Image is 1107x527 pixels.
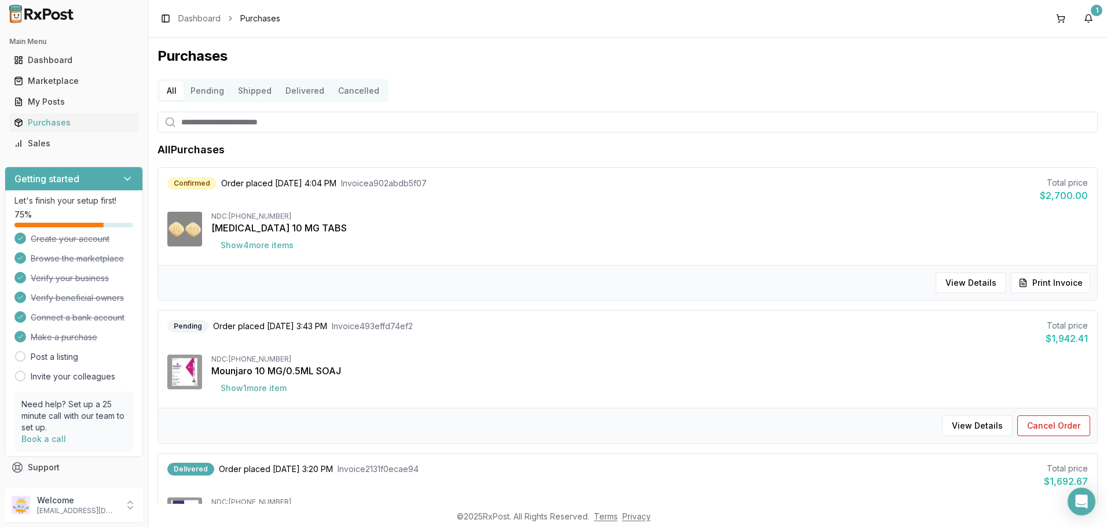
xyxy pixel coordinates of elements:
[331,82,386,100] button: Cancelled
[14,195,133,207] p: Let's finish your setup first!
[31,351,78,363] a: Post a listing
[231,82,278,100] button: Shipped
[31,253,124,264] span: Browse the marketplace
[1044,463,1088,474] div: Total price
[167,320,208,333] div: Pending
[160,82,184,100] button: All
[211,355,1088,364] div: NDC: [PHONE_NUMBER]
[167,463,214,476] div: Delivered
[184,82,231,100] button: Pending
[240,13,280,24] span: Purchases
[338,463,419,475] span: Invoice 2131f0ecae94
[167,212,202,246] img: Farxiga 10 MG TABS
[211,212,1088,221] div: NDC: [PHONE_NUMBER]
[9,112,138,133] a: Purchases
[1011,272,1090,293] button: Print Invoice
[5,93,143,111] button: My Posts
[14,138,134,149] div: Sales
[157,47,1098,65] h1: Purchases
[31,272,109,284] span: Verify your business
[12,496,30,514] img: User avatar
[14,96,134,108] div: My Posts
[936,272,1006,293] button: View Details
[211,364,1088,378] div: Mounjaro 10 MG/0.5ML SOAJ
[1046,331,1088,345] div: $1,942.41
[9,50,138,71] a: Dashboard
[31,233,109,245] span: Create your account
[167,355,202,389] img: Mounjaro 10 MG/0.5ML SOAJ
[5,72,143,90] button: Marketplace
[622,511,651,521] a: Privacy
[167,177,217,190] div: Confirmed
[1079,9,1098,28] button: 1
[14,54,134,66] div: Dashboard
[5,113,143,132] button: Purchases
[21,399,126,433] p: Need help? Set up a 25 minute call with our team to set up.
[14,117,134,128] div: Purchases
[1044,474,1088,488] div: $1,692.67
[1046,320,1088,331] div: Total price
[594,511,618,521] a: Terms
[31,292,124,304] span: Verify beneficial owners
[211,497,1088,507] div: NDC: [PHONE_NUMBER]
[341,178,427,189] span: Invoice a902abdb5f07
[21,434,66,444] a: Book a call
[31,331,97,343] span: Make a purchase
[1040,177,1088,189] div: Total price
[5,51,143,69] button: Dashboard
[14,172,79,186] h3: Getting started
[157,142,225,158] h1: All Purchases
[5,478,143,499] button: Feedback
[178,13,221,24] a: Dashboard
[1017,415,1090,436] button: Cancel Order
[1091,5,1102,16] div: 1
[37,506,118,515] p: [EMAIL_ADDRESS][DOMAIN_NAME]
[9,91,138,112] a: My Posts
[942,415,1013,436] button: View Details
[5,457,143,478] button: Support
[278,82,331,100] button: Delivered
[211,221,1088,235] div: [MEDICAL_DATA] 10 MG TABS
[178,13,280,24] nav: breadcrumb
[31,312,124,323] span: Connect a bank account
[219,463,333,475] span: Order placed [DATE] 3:20 PM
[1068,488,1095,515] div: Open Intercom Messenger
[211,378,296,399] button: Show1more item
[5,134,143,153] button: Sales
[28,482,67,494] span: Feedback
[221,178,336,189] span: Order placed [DATE] 4:04 PM
[211,235,303,256] button: Show4more items
[332,320,413,332] span: Invoice 493effd74ef2
[213,320,327,332] span: Order placed [DATE] 3:43 PM
[14,209,32,220] span: 75 %
[14,75,134,87] div: Marketplace
[9,133,138,154] a: Sales
[31,371,115,382] a: Invite your colleagues
[9,71,138,91] a: Marketplace
[5,5,79,23] img: RxPost Logo
[9,37,138,46] h2: Main Menu
[37,495,118,506] p: Welcome
[1040,189,1088,202] div: $2,700.00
